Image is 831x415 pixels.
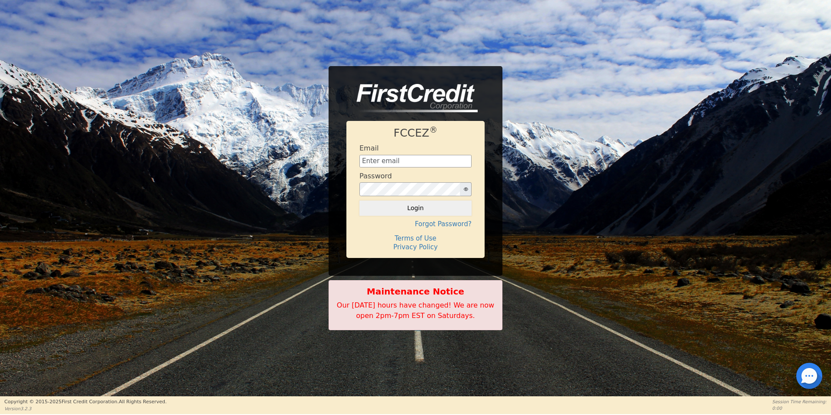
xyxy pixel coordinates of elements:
[359,234,472,242] h4: Terms of Use
[337,301,494,320] span: Our [DATE] hours have changed! We are now open 2pm-7pm EST on Saturdays.
[359,201,472,215] button: Login
[359,144,379,152] h4: Email
[359,243,472,251] h4: Privacy Policy
[359,182,460,196] input: password
[772,405,827,412] p: 0:00
[429,125,438,134] sup: ®
[772,398,827,405] p: Session Time Remaining:
[359,172,392,180] h4: Password
[333,285,498,298] b: Maintenance Notice
[346,84,478,113] img: logo-CMu_cnol.png
[359,155,472,168] input: Enter email
[4,398,166,406] p: Copyright © 2015- 2025 First Credit Corporation.
[119,399,166,405] span: All Rights Reserved.
[359,220,472,228] h4: Forgot Password?
[4,405,166,412] p: Version 3.2.3
[359,127,472,140] h1: FCCEZ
